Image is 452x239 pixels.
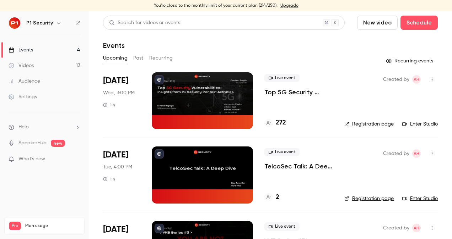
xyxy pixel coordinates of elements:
[103,163,132,171] span: Tue, 4:00 PM
[414,75,419,84] span: AH
[51,140,65,147] span: new
[264,74,300,82] span: Live event
[9,123,80,131] li: help-dropdown-opener
[103,224,128,235] span: [DATE]
[103,72,140,129] div: Oct 22 Wed, 3:00 PM (Europe/Paris)
[9,222,21,230] span: Pro
[414,224,419,232] span: AH
[133,52,144,64] button: Past
[103,52,128,64] button: Upcoming
[103,149,128,161] span: [DATE]
[264,222,300,231] span: Live event
[276,193,279,202] h4: 2
[9,93,37,100] div: Settings
[264,148,300,156] span: Live event
[357,16,398,30] button: New video
[18,155,45,163] span: What's new
[344,195,394,202] a: Registration page
[25,223,80,229] span: Plan usage
[412,75,421,84] span: Amine Hayad
[18,123,29,131] span: Help
[18,139,47,147] a: SpeakerHub
[402,195,438,202] a: Enter Studio
[414,149,419,158] span: AH
[26,20,53,27] h6: P1 Security
[9,17,20,29] img: P1 Security
[400,16,438,30] button: Schedule
[103,89,135,96] span: Wed, 3:00 PM
[264,88,333,96] a: Top 5G Security Vulnerabilities: Insights from P1 Security Pentest Activities
[103,176,115,182] div: 1 h
[9,62,34,69] div: Videos
[383,55,438,67] button: Recurring events
[344,121,394,128] a: Registration page
[103,146,140,203] div: Nov 11 Tue, 4:00 PM (Europe/Paris)
[109,19,180,27] div: Search for videos or events
[383,224,409,232] span: Created by
[383,75,409,84] span: Created by
[9,78,40,85] div: Audience
[264,162,333,171] a: TelcoSec Talk: A Deep Dive
[383,149,409,158] span: Created by
[103,102,115,108] div: 1 h
[412,149,421,158] span: Amine Hayad
[276,118,286,128] h4: 272
[402,121,438,128] a: Enter Studio
[280,3,298,9] a: Upgrade
[412,224,421,232] span: Amine Hayad
[103,41,125,50] h1: Events
[264,193,279,202] a: 2
[9,46,33,54] div: Events
[149,52,173,64] button: Recurring
[103,75,128,87] span: [DATE]
[264,118,286,128] a: 272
